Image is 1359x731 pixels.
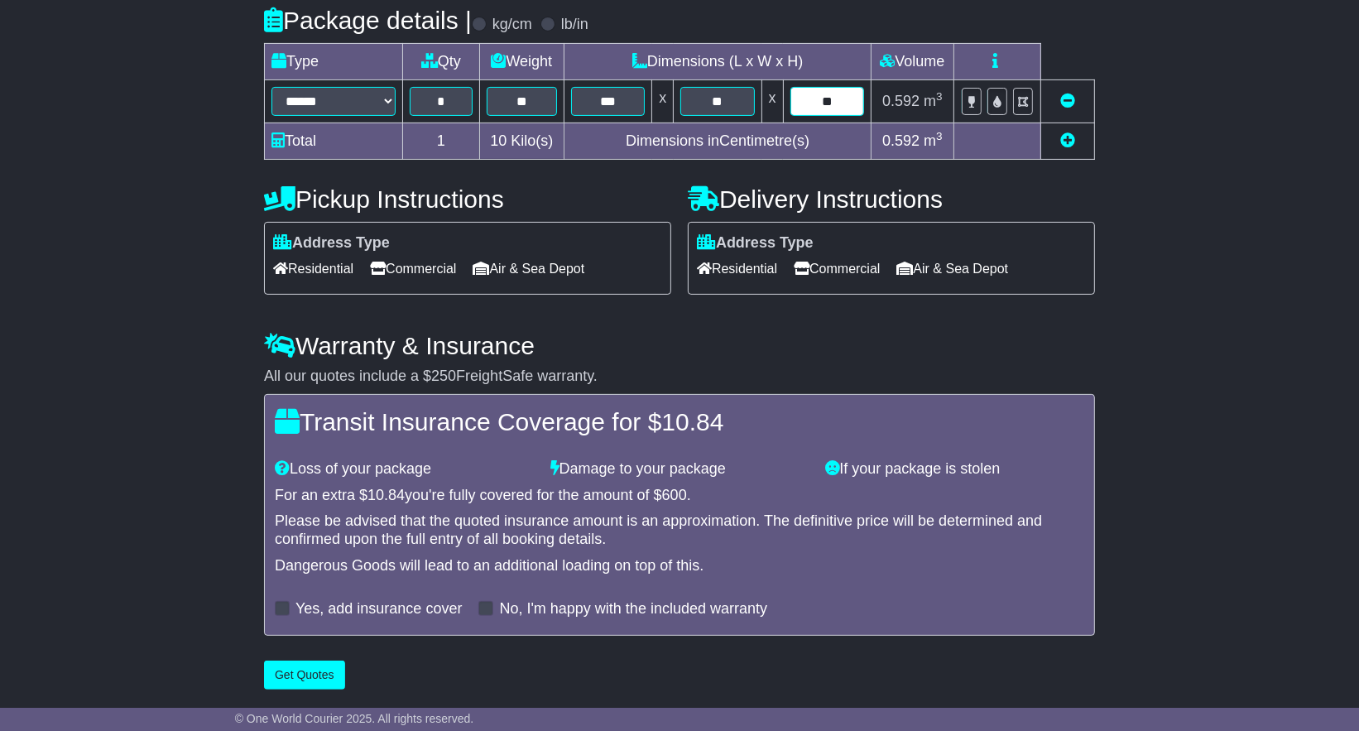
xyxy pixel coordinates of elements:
[564,123,872,159] td: Dimensions in Centimetre(s)
[264,7,472,34] h4: Package details |
[897,256,1009,281] span: Air & Sea Depot
[264,185,671,213] h4: Pickup Instructions
[564,43,872,79] td: Dimensions (L x W x H)
[561,16,588,34] label: lb/in
[275,408,1084,435] h4: Transit Insurance Coverage for $
[652,79,674,123] td: x
[492,16,532,34] label: kg/cm
[403,123,480,159] td: 1
[275,557,1084,575] div: Dangerous Goods will lead to an additional loading on top of this.
[871,43,953,79] td: Volume
[1060,93,1075,109] a: Remove this item
[924,93,943,109] span: m
[662,487,687,503] span: 600
[794,256,880,281] span: Commercial
[697,234,814,252] label: Address Type
[267,460,542,479] div: Loss of your package
[924,132,943,149] span: m
[479,123,564,159] td: Kilo(s)
[431,368,456,384] span: 250
[1060,132,1075,149] a: Add new item
[264,368,1095,386] div: All our quotes include a $ FreightSafe warranty.
[542,460,818,479] div: Damage to your package
[265,123,403,159] td: Total
[882,93,920,109] span: 0.592
[761,79,783,123] td: x
[473,256,585,281] span: Air & Sea Depot
[817,460,1092,479] div: If your package is stolen
[295,600,462,618] label: Yes, add insurance cover
[275,512,1084,548] div: Please be advised that the quoted insurance amount is an approximation. The definitive price will...
[479,43,564,79] td: Weight
[882,132,920,149] span: 0.592
[403,43,480,79] td: Qty
[273,256,353,281] span: Residential
[273,234,390,252] label: Address Type
[370,256,456,281] span: Commercial
[661,408,723,435] span: 10.84
[367,487,405,503] span: 10.84
[936,130,943,142] sup: 3
[235,712,474,725] span: © One World Courier 2025. All rights reserved.
[697,256,777,281] span: Residential
[265,43,403,79] td: Type
[499,600,767,618] label: No, I'm happy with the included warranty
[275,487,1084,505] div: For an extra $ you're fully covered for the amount of $ .
[264,332,1095,359] h4: Warranty & Insurance
[688,185,1095,213] h4: Delivery Instructions
[264,661,345,690] button: Get Quotes
[936,90,943,103] sup: 3
[490,132,507,149] span: 10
